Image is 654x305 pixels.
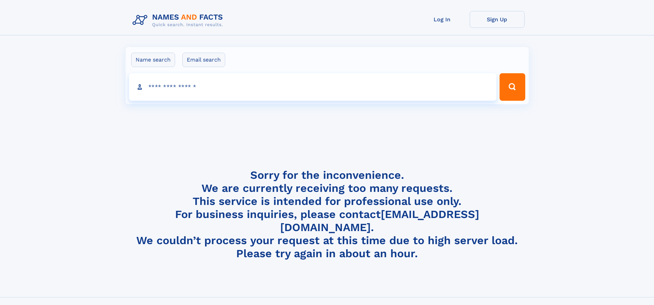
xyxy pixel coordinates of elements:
[415,11,470,28] a: Log In
[129,73,497,101] input: search input
[470,11,525,28] a: Sign Up
[280,208,479,234] a: [EMAIL_ADDRESS][DOMAIN_NAME]
[130,11,229,30] img: Logo Names and Facts
[130,168,525,260] h4: Sorry for the inconvenience. We are currently receiving too many requests. This service is intend...
[131,53,175,67] label: Name search
[182,53,225,67] label: Email search
[500,73,525,101] button: Search Button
